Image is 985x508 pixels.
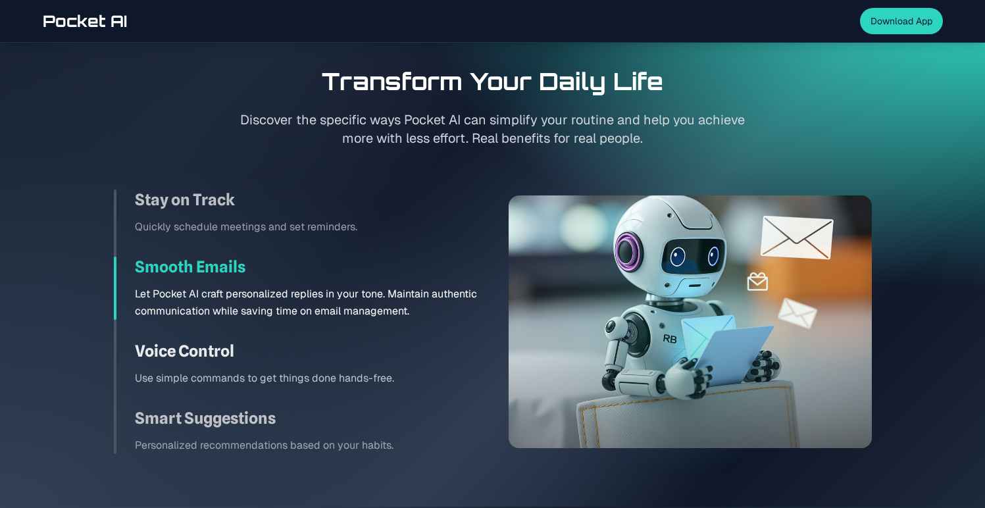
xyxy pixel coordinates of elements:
h3: Stay on Track [135,190,477,211]
p: Personalized recommendations based on your habits. [135,437,477,454]
h3: Smooth Emails [135,257,477,278]
h3: Smart Suggestions [135,408,477,429]
p: Discover the specific ways Pocket AI can simplify your routine and help you achieve more with les... [240,111,745,147]
span: Pocket AI [43,11,127,32]
button: Download App [860,8,943,34]
p: Use simple commands to get things done hands-free. [135,370,477,387]
p: Let Pocket AI craft personalized replies in your tone. Maintain authentic communication while sav... [135,286,477,320]
p: Quickly schedule meetings and set reminders. [135,218,477,236]
h2: Transform Your Daily Life [43,68,943,95]
h3: Voice Control [135,341,477,362]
